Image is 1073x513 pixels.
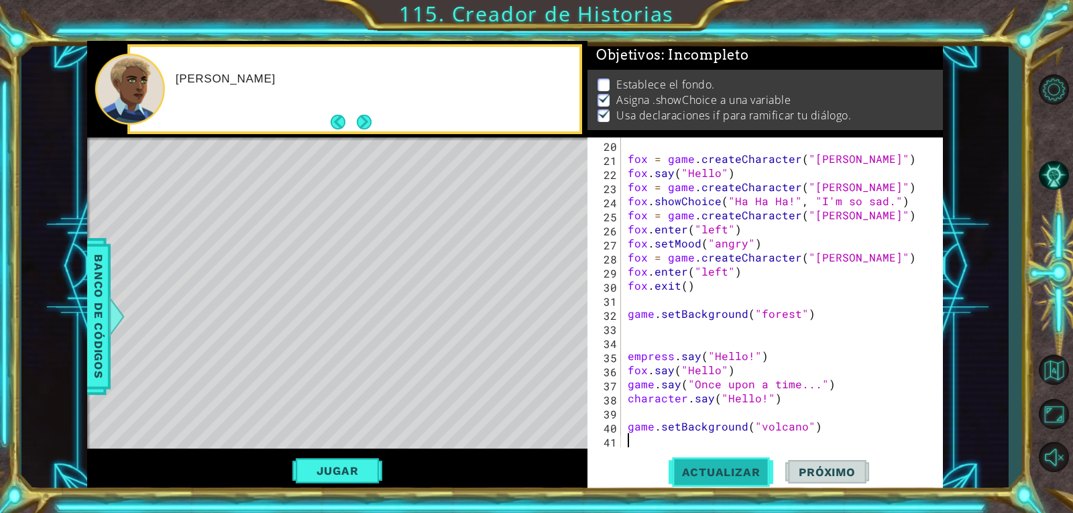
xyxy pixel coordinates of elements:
div: 35 [590,351,621,365]
span: Objetivos [596,47,749,64]
div: 40 [590,421,621,435]
p: Usa declaraciones if para ramificar tu diálogo. [616,108,851,123]
div: 22 [590,168,621,182]
div: 32 [590,308,621,323]
p: Asigna .showChoice a una variable [616,93,791,107]
button: Pista IA [1034,156,1073,195]
div: 29 [590,266,621,280]
div: 27 [590,238,621,252]
button: Jugar [292,458,383,483]
button: Actualizar [669,454,774,490]
button: Volver al mapa [1034,351,1073,390]
span: Próximo [785,465,868,479]
div: 24 [590,196,621,210]
div: 23 [590,182,621,196]
button: Back [331,115,357,129]
div: 25 [590,210,621,224]
button: Próximo [785,454,868,490]
button: Maximizar navegador [1034,395,1073,434]
div: 39 [590,407,621,421]
span: : Incompleto [661,47,748,63]
div: 41 [590,435,621,449]
img: Check mark for checkbox [598,93,611,103]
p: Establece el fondo. [616,77,714,92]
p: [PERSON_NAME] [176,72,571,87]
button: Next [353,111,375,133]
div: 37 [590,379,621,393]
button: Sonido encendido [1034,438,1073,477]
div: 36 [590,365,621,379]
img: Check mark for checkbox [598,108,611,119]
div: 38 [590,393,621,407]
div: 33 [590,323,621,337]
span: Actualizar [669,465,774,479]
div: 34 [590,337,621,351]
a: Volver al mapa [1034,349,1073,393]
div: 28 [590,252,621,266]
div: 31 [590,294,621,308]
div: 20 [590,139,621,154]
div: 30 [590,280,621,294]
div: 21 [590,154,621,168]
button: Opciones de nivel [1034,70,1073,109]
div: 26 [590,224,621,238]
span: Banco de códigos [88,247,109,386]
